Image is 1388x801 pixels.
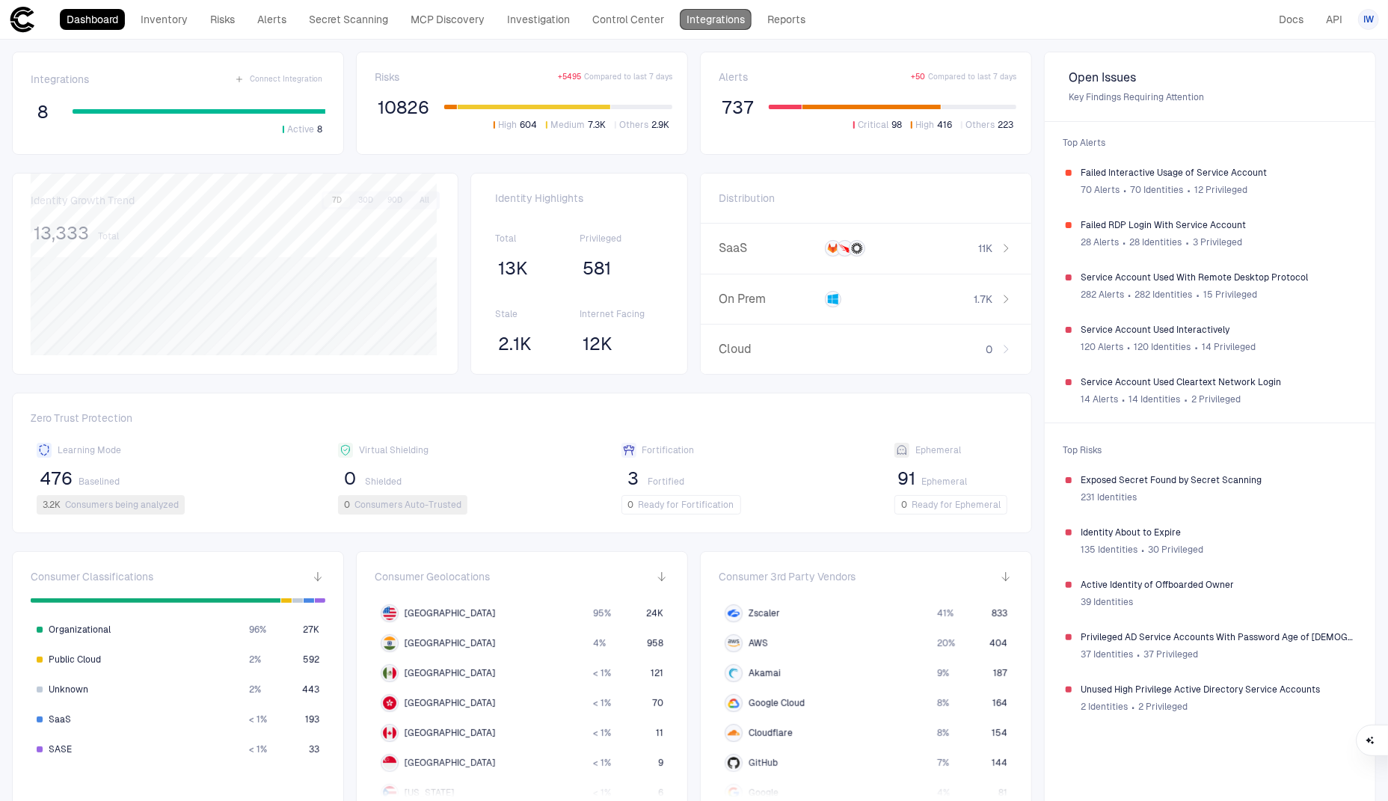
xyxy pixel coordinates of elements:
[1081,474,1354,486] span: Exposed Secret Found by Secret Scanning
[583,333,612,355] span: 12K
[405,667,495,679] span: [GEOGRAPHIC_DATA]
[134,9,194,30] a: Inventory
[722,96,754,119] span: 737
[1069,70,1351,85] span: Open Issues
[1081,289,1124,301] span: 282 Alerts
[911,72,925,82] span: + 50
[1121,388,1126,411] span: ∙
[652,697,663,709] span: 70
[383,756,396,770] img: SG
[405,697,495,709] span: [GEOGRAPHIC_DATA]
[37,467,76,491] button: 476
[593,697,611,709] span: < 1 %
[305,713,319,725] span: 193
[937,637,955,649] span: 20 %
[1131,184,1184,196] span: 70 Identities
[1194,336,1200,358] span: ∙
[891,119,902,131] span: 98
[588,119,606,131] span: 7.3K
[850,118,905,132] button: Critical98
[1136,643,1141,666] span: ∙
[583,257,611,280] span: 581
[498,333,532,355] span: 2.1K
[586,9,671,30] a: Control Center
[303,654,319,666] span: 592
[728,637,740,649] div: AWS
[1081,376,1354,388] span: Service Account Used Cleartext Network Login
[584,72,672,82] span: Compared to last 7 days
[993,667,1007,679] span: 187
[719,570,856,583] span: Consumer 3rd Party Vendors
[383,666,396,680] img: MX
[978,242,992,255] span: 11K
[992,697,1007,709] span: 164
[647,637,663,649] span: 958
[324,194,350,207] button: 7D
[621,495,741,515] button: 0Ready for Fortification
[302,684,319,696] span: 443
[378,96,429,119] span: 10826
[1081,491,1137,503] span: 231 Identities
[897,467,915,490] span: 91
[338,467,362,491] button: 0
[1054,435,1366,465] span: Top Risks
[249,654,261,666] span: 2 %
[580,332,615,356] button: 12K
[593,727,611,739] span: < 1 %
[1081,648,1133,660] span: 37 Identities
[383,696,396,710] img: HK
[1187,179,1192,201] span: ∙
[642,444,695,456] span: Fortification
[749,667,781,679] span: Akamai
[31,411,1013,431] span: Zero Trust Protection
[974,292,992,306] span: 1.7K
[658,787,663,799] span: 6
[719,241,816,256] span: SaaS
[98,230,119,242] span: Total
[1127,283,1132,306] span: ∙
[1081,631,1354,643] span: Privileged AD Service Accounts With Password Age of [DEMOGRAPHIC_DATA]+ Years
[749,697,805,709] span: Google Cloud
[761,9,812,30] a: Reports
[1184,388,1189,411] span: ∙
[1126,336,1131,358] span: ∙
[1135,289,1193,301] span: 282 Identities
[658,757,663,769] span: 9
[908,118,955,132] button: High416
[1144,648,1199,660] span: 37 Privileged
[656,727,663,739] span: 11
[1081,527,1354,538] span: Identity About to Expire
[558,72,581,82] span: + 5495
[495,257,531,280] button: 13K
[593,607,611,619] span: 95 %
[937,757,949,769] span: 7 %
[1081,236,1119,248] span: 28 Alerts
[249,684,261,696] span: 2 %
[719,292,816,307] span: On Prem
[31,221,92,245] button: 13,333
[1081,324,1354,336] span: Service Account Used Interactively
[31,73,89,86] span: Integrations
[728,727,740,739] div: Cloudflare
[375,570,490,583] span: Consumer Geolocations
[1134,341,1191,353] span: 120 Identities
[1123,179,1128,201] span: ∙
[989,637,1007,649] span: 404
[34,222,89,245] span: 13,333
[1069,91,1351,103] span: Key Findings Requiring Attention
[1130,236,1182,248] span: 28 Identities
[1129,393,1181,405] span: 14 Identities
[719,342,816,357] span: Cloud
[498,119,517,131] span: High
[937,697,949,709] span: 8 %
[49,743,72,755] span: SASE
[249,713,267,725] span: < 1 %
[937,667,949,679] span: 9 %
[937,787,950,799] span: 4 %
[749,727,793,739] span: Cloudflare
[992,607,1007,619] span: 833
[404,9,491,30] a: MCP Discovery
[31,100,55,124] button: 8
[628,499,634,511] span: 0
[303,624,319,636] span: 27K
